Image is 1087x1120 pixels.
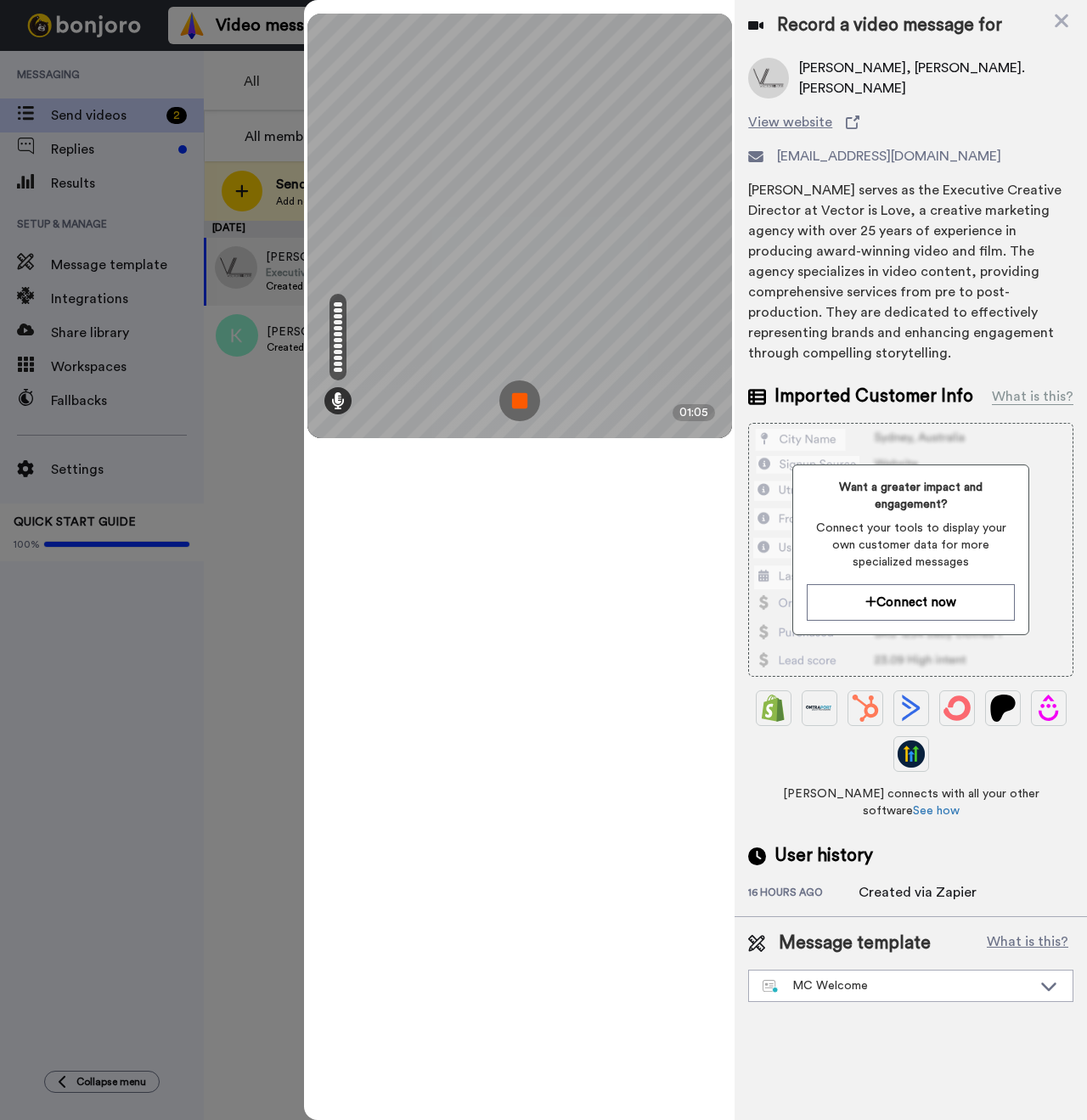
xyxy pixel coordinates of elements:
a: View website [748,112,1073,132]
img: Ontraport [806,695,833,722]
img: nextgen-template.svg [763,980,779,993]
img: Patreon [989,695,1017,722]
a: See how [913,805,960,817]
img: GoHighLevel [898,740,925,768]
img: Shopify [760,695,787,722]
img: Drip [1035,695,1062,722]
span: [PERSON_NAME] connects with all your other software [748,785,1073,819]
div: [PERSON_NAME] serves as the Executive Creative Director at Vector is Love, a creative marketing a... [748,180,1073,363]
span: Message template [779,931,931,956]
img: ic_record_stop.svg [499,380,540,421]
span: User history [774,843,873,869]
span: Imported Customer Info [774,384,973,409]
div: 01:05 [673,404,715,421]
div: 16 hours ago [748,886,859,903]
span: Connect your tools to display your own customer data for more specialized messages [807,520,1015,571]
img: ConvertKit [943,695,971,722]
button: What is this? [982,931,1073,956]
img: Hubspot [852,695,879,722]
span: View website [748,112,832,132]
img: ActiveCampaign [898,695,925,722]
div: Created via Zapier [859,882,977,903]
div: MC Welcome [763,977,1032,994]
div: What is this? [992,386,1073,407]
button: Connect now [807,584,1015,621]
span: Want a greater impact and engagement? [807,479,1015,513]
span: [EMAIL_ADDRESS][DOMAIN_NAME] [777,146,1001,166]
